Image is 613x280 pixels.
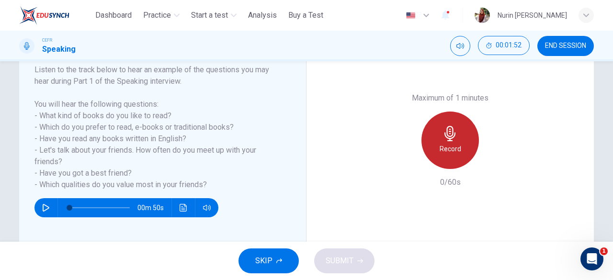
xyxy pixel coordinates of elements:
span: 00:01:52 [496,42,522,49]
span: Analysis [248,10,277,21]
div: Hide [478,36,530,56]
span: Practice [143,10,171,21]
h1: Speaking [42,44,76,55]
img: Profile picture [475,8,490,23]
span: Buy a Test [288,10,323,21]
h6: Maximum of 1 minutes [412,92,488,104]
button: Analysis [244,7,281,24]
span: END SESSION [545,42,586,50]
button: SKIP [238,248,299,273]
button: Click to see the audio transcription [176,198,191,217]
span: 1 [600,247,608,255]
button: 00:01:52 [478,36,530,55]
img: en [405,12,417,19]
div: Nurin [PERSON_NAME] [498,10,567,21]
button: Record [421,112,479,169]
button: END SESSION [537,36,594,56]
button: Practice [139,7,183,24]
button: Dashboard [91,7,136,24]
span: Dashboard [95,10,132,21]
h6: 0/60s [440,177,461,188]
span: CEFR [42,37,52,44]
div: Mute [450,36,470,56]
img: ELTC logo [19,6,69,25]
a: ELTC logo [19,6,91,25]
button: Start a test [187,7,240,24]
span: Start a test [191,10,228,21]
button: Buy a Test [284,7,327,24]
h6: Record [440,143,461,155]
iframe: Intercom live chat [580,247,603,270]
h6: Listen to the track below to hear an example of the questions you may hear during Part 1 of the S... [34,64,279,190]
span: 00m 50s [137,198,171,217]
span: SKIP [255,254,272,268]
